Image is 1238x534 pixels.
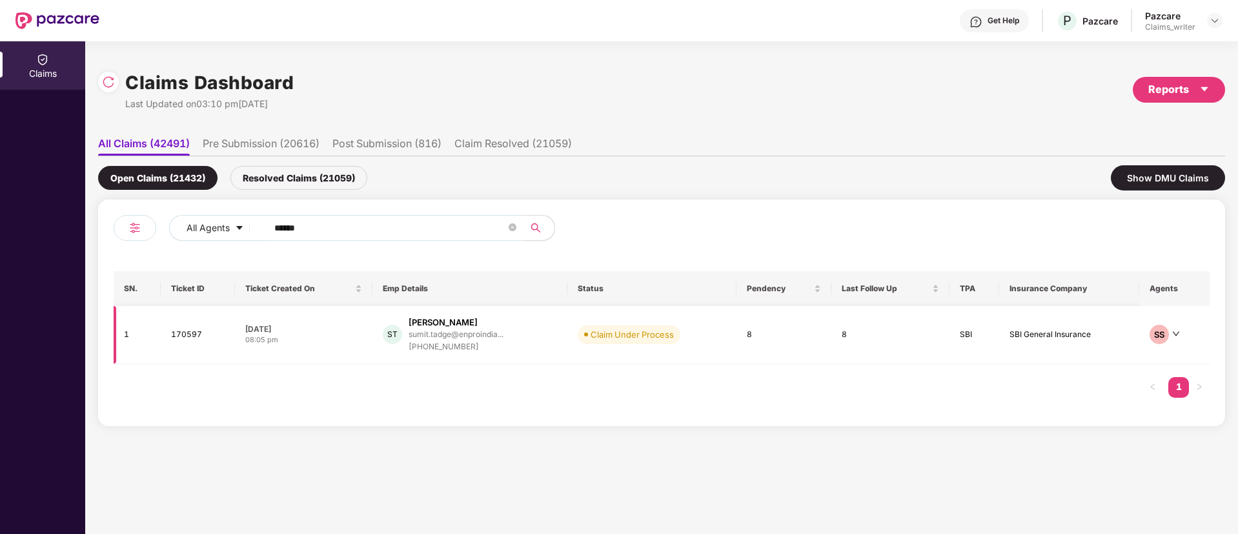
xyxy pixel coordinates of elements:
li: All Claims (42491) [98,137,190,156]
th: TPA [949,271,999,306]
div: Claim Under Process [591,328,674,341]
div: Open Claims (21432) [98,166,218,190]
td: SBI [949,306,999,364]
div: Pazcare [1145,10,1195,22]
span: left [1149,383,1157,391]
div: ST [383,325,402,344]
div: 08:05 pm [245,334,362,345]
span: down [1172,330,1180,338]
h1: Claims Dashboard [125,68,294,97]
div: SS [1150,325,1169,344]
button: left [1142,377,1163,398]
span: caret-down [1199,84,1210,94]
li: 1 [1168,377,1189,398]
img: svg+xml;base64,PHN2ZyBpZD0iSGVscC0zMngzMiIgeG1sbnM9Imh0dHA6Ly93d3cudzMub3JnLzIwMDAvc3ZnIiB3aWR0aD... [969,15,982,28]
span: Ticket Created On [245,283,352,294]
td: SBI General Insurance [999,306,1139,364]
th: Ticket ID [161,271,235,306]
li: Pre Submission (20616) [203,137,320,156]
th: SN. [114,271,161,306]
div: [PERSON_NAME] [409,316,478,329]
span: right [1195,383,1203,391]
img: svg+xml;base64,PHN2ZyBpZD0iUmVsb2FkLTMyeDMyIiB4bWxucz0iaHR0cDovL3d3dy53My5vcmcvMjAwMC9zdmciIHdpZH... [102,76,115,88]
div: Claims_writer [1145,22,1195,32]
th: Last Follow Up [831,271,949,306]
div: Last Updated on 03:10 pm[DATE] [125,97,294,111]
th: Insurance Company [999,271,1139,306]
a: 1 [1168,377,1189,396]
span: Last Follow Up [842,283,929,294]
button: search [523,215,555,241]
div: [DATE] [245,323,362,334]
th: Status [567,271,737,306]
td: 8 [736,306,831,364]
span: close-circle [509,223,516,231]
li: Claim Resolved (21059) [454,137,572,156]
li: Next Page [1189,377,1210,398]
span: search [523,223,548,233]
td: 170597 [161,306,235,364]
button: All Agentscaret-down [169,215,272,241]
div: Show DMU Claims [1111,165,1225,190]
li: Previous Page [1142,377,1163,398]
span: All Agents [187,221,230,235]
div: Reports [1148,81,1210,98]
th: Agents [1139,271,1210,306]
img: svg+xml;base64,PHN2ZyBpZD0iRHJvcGRvd24tMzJ4MzIiIHhtbG5zPSJodHRwOi8vd3d3LnczLm9yZy8yMDAwL3N2ZyIgd2... [1210,15,1220,26]
div: sumit.tadge@enproindia... [409,330,503,338]
div: Resolved Claims (21059) [230,166,367,190]
div: [PHONE_NUMBER] [409,341,503,353]
div: Pazcare [1082,15,1118,27]
span: Pendency [747,283,811,294]
td: 8 [831,306,949,364]
div: Get Help [988,15,1019,26]
li: Post Submission (816) [332,137,441,156]
img: svg+xml;base64,PHN2ZyBpZD0iQ2xhaW0iIHhtbG5zPSJodHRwOi8vd3d3LnczLm9yZy8yMDAwL3N2ZyIgd2lkdGg9IjIwIi... [36,53,49,66]
span: close-circle [509,222,516,234]
th: Pendency [736,271,831,306]
td: 1 [114,306,161,364]
span: P [1063,13,1071,28]
th: Emp Details [372,271,567,306]
th: Ticket Created On [235,271,372,306]
img: svg+xml;base64,PHN2ZyB4bWxucz0iaHR0cDovL3d3dy53My5vcmcvMjAwMC9zdmciIHdpZHRoPSIyNCIgaGVpZ2h0PSIyNC... [127,220,143,236]
button: right [1189,377,1210,398]
img: New Pazcare Logo [15,12,99,29]
span: caret-down [235,223,244,234]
